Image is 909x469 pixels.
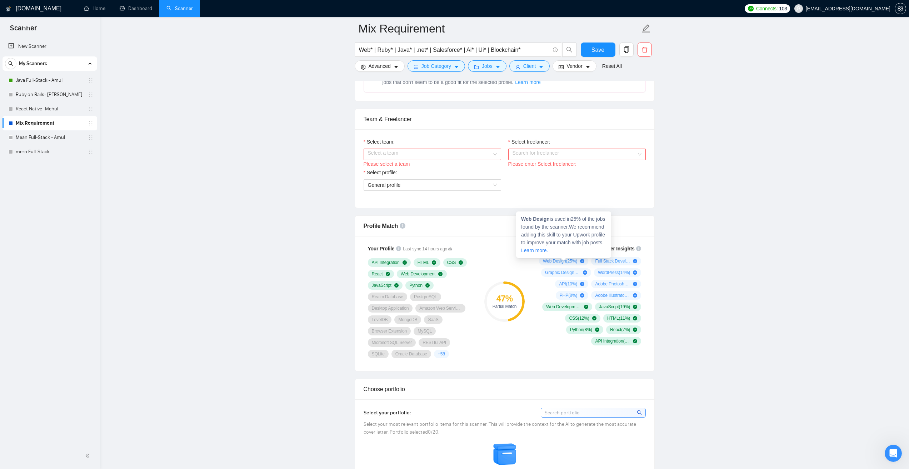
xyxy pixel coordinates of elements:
[521,216,550,222] strong: Web Design
[88,149,94,155] span: holder
[521,216,605,253] span: is used in 25 % of the jobs found by the scanner. We recommend adding this skill to your Upwork p...
[633,328,637,332] span: check-circle
[364,109,646,129] div: Team & Freelancer
[88,106,94,112] span: holder
[580,259,584,263] span: plus-circle
[515,78,541,86] span: Learn more
[364,379,646,399] div: Choose portfolio
[619,43,634,57] button: copy
[372,340,412,345] span: Microsoft SQL Server
[569,315,589,321] span: CSS ( 12 %)
[398,317,417,323] span: MongoDB
[88,135,94,140] span: holder
[638,43,652,57] button: delete
[641,24,651,33] span: edit
[602,62,622,70] a: Reset All
[474,64,479,70] span: folder
[633,270,637,275] span: plus-circle
[563,46,576,53] span: search
[364,421,636,435] span: Select your most relevant portfolio items for this scanner. This will provide the context for the...
[553,60,596,72] button: idcardVendorcaret-down
[4,23,43,38] span: Scanner
[5,58,16,69] button: search
[368,246,395,251] span: Your Profile
[620,46,633,53] span: copy
[367,169,397,176] span: Select profile:
[396,246,401,251] span: info-circle
[372,294,403,300] span: Realm Database
[372,351,385,357] span: SQLite
[409,283,423,288] span: Python
[359,20,640,38] input: Scanner name...
[546,304,581,310] span: Web Development ( 22 %)
[372,317,388,323] span: LevelDB
[508,160,646,168] div: Please enter Select freelancer:
[418,328,432,334] span: MySQL
[484,294,525,303] div: 47 %
[395,351,427,357] span: Oracle Database
[493,442,518,467] img: empty-box
[8,39,91,54] a: New Scanner
[523,62,536,70] span: Client
[560,293,578,298] span: PHP ( 8 %)
[19,56,47,71] span: My Scanners
[595,258,630,264] span: Full Stack Development ( 20 %)
[562,43,576,57] button: search
[596,246,634,251] span: Scanner Insights
[383,64,556,85] span: Extends Sardor AI by learning from your feedback and automatically qualifying jobs. The expected ...
[541,408,645,417] input: Search portfolio
[403,246,452,253] span: Last sync 14 hours ago
[6,3,11,15] img: logo
[583,270,587,275] span: plus-circle
[372,260,400,265] span: API Integration
[85,452,92,459] span: double-left
[386,272,390,276] span: check-circle
[559,281,577,287] span: API ( 10 %)
[570,327,592,333] span: Python ( 8 %)
[566,62,582,70] span: Vendor
[364,138,395,146] label: Select team:
[598,270,630,275] span: WordPress ( 14 %)
[438,351,445,357] span: + 58
[545,270,580,275] span: Graphic Design ( 19 %)
[372,283,391,288] span: JavaScript
[364,160,501,168] div: Please select a team
[748,6,754,11] img: upwork-logo.png
[543,258,577,264] span: Web Design ( 25 %)
[581,43,615,57] button: Save
[633,316,637,320] span: check-circle
[482,62,493,70] span: Jobs
[591,45,604,54] span: Save
[779,5,787,13] span: 103
[16,88,84,102] a: Ruby on Rails- [PERSON_NAME]
[394,64,399,70] span: caret-down
[796,6,801,11] span: user
[368,182,401,188] span: General profile
[515,64,520,70] span: user
[637,409,643,416] span: search
[364,410,411,416] span: Select your portfolio:
[559,64,564,70] span: idcard
[521,248,548,253] a: Learn more.
[610,327,630,333] span: React ( 7 %)
[5,61,16,66] span: search
[447,260,456,265] span: CSS
[359,45,550,54] input: Search Freelance Jobs...
[419,305,461,311] span: Amazon Web Services
[394,283,399,288] span: check-circle
[513,149,636,160] input: Select freelancer:
[495,64,500,70] span: caret-down
[425,283,430,288] span: check-circle
[3,39,97,54] li: New Scanner
[607,315,630,321] span: HTML ( 11 %)
[633,282,637,286] span: plus-circle
[636,246,641,251] span: info-circle
[16,130,84,145] a: Mean Full-Stack - Amul
[372,328,407,334] span: Browser Extension
[423,340,446,345] span: RESTful API
[484,304,525,309] div: Partial Match
[459,260,463,265] span: check-circle
[895,6,906,11] a: setting
[633,293,637,298] span: plus-circle
[595,328,599,332] span: check-circle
